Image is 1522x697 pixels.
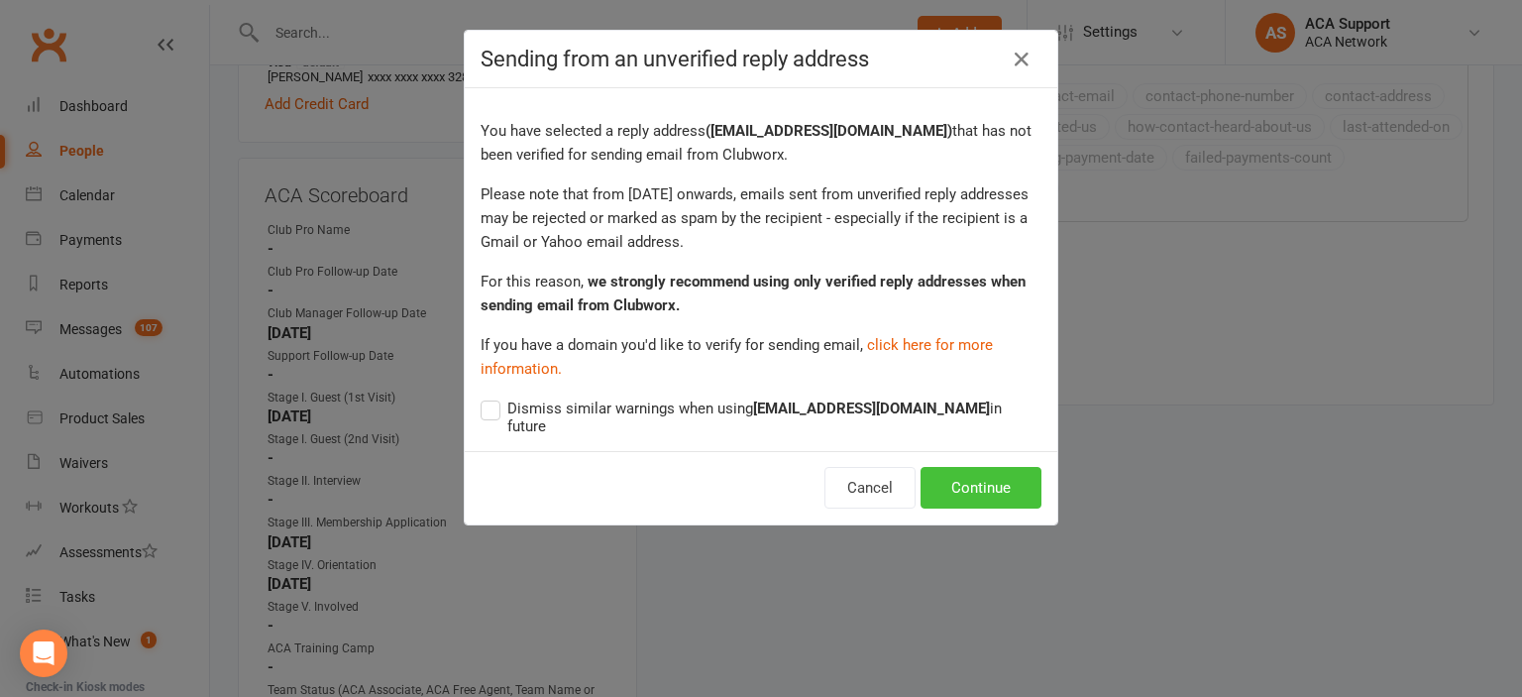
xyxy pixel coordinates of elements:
[481,182,1041,254] p: Please note that from [DATE] onwards, emails sent from unverified reply addresses may be rejected...
[824,467,916,509] button: Cancel
[753,400,990,417] strong: [EMAIL_ADDRESS][DOMAIN_NAME]
[706,122,952,140] strong: ( [EMAIL_ADDRESS][DOMAIN_NAME] )
[481,273,1026,314] strong: we strongly recommend using only verified reply addresses when sending email from Clubworx.
[481,333,1041,381] p: If you have a domain you'd like to verify for sending email,
[921,467,1041,509] button: Continue
[507,397,1041,435] span: Dismiss similar warnings when using in future
[20,630,67,677] div: Open Intercom Messenger
[481,47,1041,71] h4: Sending from an unverified reply address
[481,119,1041,167] p: You have selected a reply address that has not been verified for sending email from Clubworx.
[1006,44,1037,75] a: Close
[481,270,1041,317] p: For this reason,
